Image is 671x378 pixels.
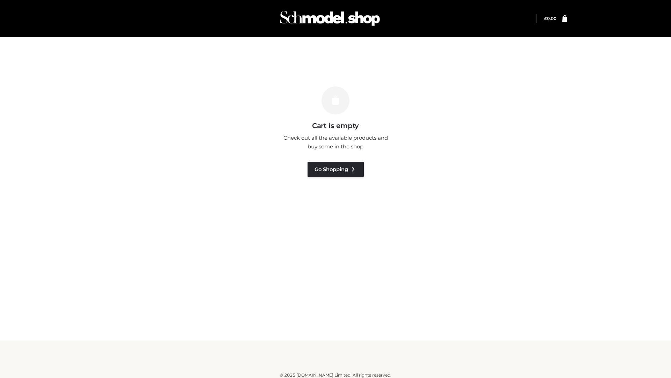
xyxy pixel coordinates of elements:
[120,121,551,130] h3: Cart is empty
[277,5,382,32] img: Schmodel Admin 964
[544,16,556,21] a: £0.00
[544,16,547,21] span: £
[544,16,556,21] bdi: 0.00
[308,162,364,177] a: Go Shopping
[280,133,391,151] p: Check out all the available products and buy some in the shop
